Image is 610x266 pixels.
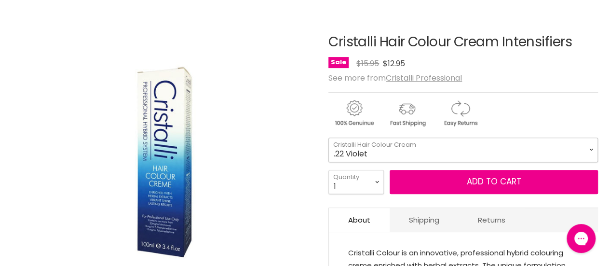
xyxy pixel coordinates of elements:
a: About [329,208,390,232]
button: Add to cart [390,170,598,194]
img: returns.gif [434,98,486,128]
h1: Cristalli Hair Colour Cream Intensifiers [328,35,598,50]
iframe: Gorgias live chat messenger [562,221,600,256]
a: Cristalli Professional [386,72,462,84]
span: $12.95 [383,58,405,69]
span: $15.95 [356,58,379,69]
a: Shipping [390,208,459,232]
span: See more from [328,72,462,84]
span: Add to cart [467,176,521,187]
img: shipping.gif [381,98,433,128]
span: Sale [328,57,349,68]
a: Returns [459,208,525,232]
img: genuine.gif [328,98,380,128]
select: Quantity [328,170,384,194]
